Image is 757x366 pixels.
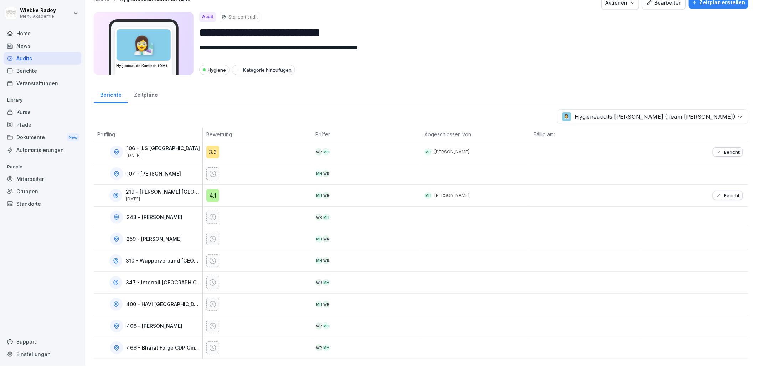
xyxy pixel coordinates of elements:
[127,345,201,351] p: 466 - Bharat Forge CDP GmbH
[315,344,323,351] div: WR
[424,131,526,138] p: Abgeschlossen von
[127,153,200,158] p: [DATE]
[323,192,330,199] div: WR
[206,189,219,202] div: 4.1
[323,301,330,308] div: WR
[323,344,330,351] div: MH
[126,189,201,195] p: 219 - [PERSON_NAME] [GEOGRAPHIC_DATA]
[128,85,164,103] a: Zeitpläne
[127,323,182,329] p: 406 - [PERSON_NAME]
[127,214,182,220] p: 243 - [PERSON_NAME]
[424,192,432,199] div: MH
[315,170,323,177] div: MH
[4,106,81,118] a: Kurse
[127,171,181,177] p: 107 - [PERSON_NAME]
[315,192,323,199] div: MH
[4,118,81,131] a: Pfade
[323,322,330,330] div: MH
[315,148,323,156] div: WR
[312,128,421,141] th: Prüfer
[127,236,182,242] p: 259 - [PERSON_NAME]
[4,27,81,40] a: Home
[4,131,81,144] div: Dokumente
[20,14,56,19] p: Menü Akademie
[315,322,323,330] div: WR
[315,257,323,264] div: MH
[199,12,216,22] div: Audit
[724,193,740,198] p: Bericht
[206,131,308,138] p: Bewertung
[323,148,330,156] div: MH
[434,192,469,199] p: [PERSON_NAME]
[4,65,81,77] a: Berichte
[4,198,81,210] a: Standorte
[126,258,201,264] p: 310 - Wupperverband [GEOGRAPHIC_DATA]
[315,235,323,243] div: MH
[424,148,432,156] div: MH
[4,348,81,360] a: Einstellungen
[323,279,330,286] div: MH
[4,161,81,173] p: People
[315,214,323,221] div: WR
[713,191,743,200] button: Bericht
[4,40,81,52] a: News
[4,131,81,144] a: DokumenteNew
[67,133,79,142] div: New
[206,146,219,158] div: 3.3
[323,170,330,177] div: WR
[315,301,323,308] div: MH
[713,147,743,157] button: Bericht
[4,144,81,156] a: Automatisierungen
[228,14,258,20] p: Standort audit
[232,65,295,75] button: Kategorie hinzufügen
[126,301,201,307] p: 400 - HAVI [GEOGRAPHIC_DATA]
[4,77,81,90] a: Veranstaltungen
[126,197,201,202] p: [DATE]
[323,257,330,264] div: WR
[117,29,171,61] div: 👩‍🔬
[434,149,469,155] p: [PERSON_NAME]
[4,173,81,185] a: Mitarbeiter
[4,335,81,348] div: Support
[126,280,201,286] p: 347 - Interroll [GEOGRAPHIC_DATA]
[235,67,292,73] div: Kategorie hinzufügen
[4,52,81,65] a: Audits
[323,214,330,221] div: MH
[323,235,330,243] div: WR
[199,65,230,75] div: Hygiene
[20,7,56,14] p: Wiebke Radoy
[94,85,128,103] a: Berichte
[724,149,740,155] p: Bericht
[97,131,199,138] p: Prüfling
[315,279,323,286] div: WR
[4,185,81,198] a: Gruppen
[530,128,639,141] th: Fällig am:
[4,95,81,106] p: Library
[116,63,171,68] h3: Hygieneaudit Kantinen (QM)
[127,146,200,152] p: 106 - ILS [GEOGRAPHIC_DATA]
